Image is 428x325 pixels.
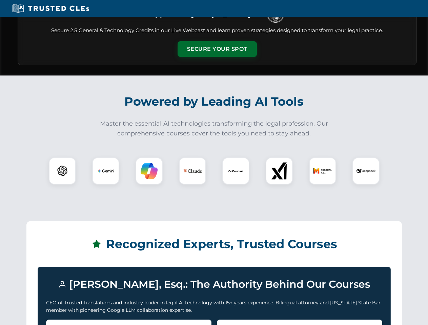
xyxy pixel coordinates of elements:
[352,157,380,185] div: DeepSeek
[309,157,336,185] div: Mistral AI
[136,157,163,185] div: Copilot
[97,162,114,179] img: Gemini Logo
[49,157,76,185] div: ChatGPT
[26,27,408,35] p: Secure 2.5 General & Technology Credits in our Live Webcast and learn proven strategies designed ...
[356,161,375,180] img: DeepSeek Logo
[313,161,332,180] img: Mistral AI Logo
[266,157,293,185] div: xAI
[10,3,91,14] img: Trusted CLEs
[183,161,202,180] img: Claude Logo
[38,232,391,256] h2: Recognized Experts, Trusted Courses
[92,157,119,185] div: Gemini
[141,162,158,179] img: Copilot Logo
[178,41,257,57] button: Secure Your Spot
[96,119,333,138] p: Master the essential AI technologies transforming the legal profession. Our comprehensive courses...
[227,162,244,179] img: CoCounsel Logo
[53,161,72,181] img: ChatGPT Logo
[46,275,382,294] h3: [PERSON_NAME], Esq.: The Authority Behind Our Courses
[271,162,288,179] img: xAI Logo
[179,157,206,185] div: Claude
[222,157,249,185] div: CoCounsel
[46,299,382,314] p: CEO of Trusted Translations and industry leader in legal AI technology with 15+ years experience....
[26,90,402,113] h2: Powered by Leading AI Tools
